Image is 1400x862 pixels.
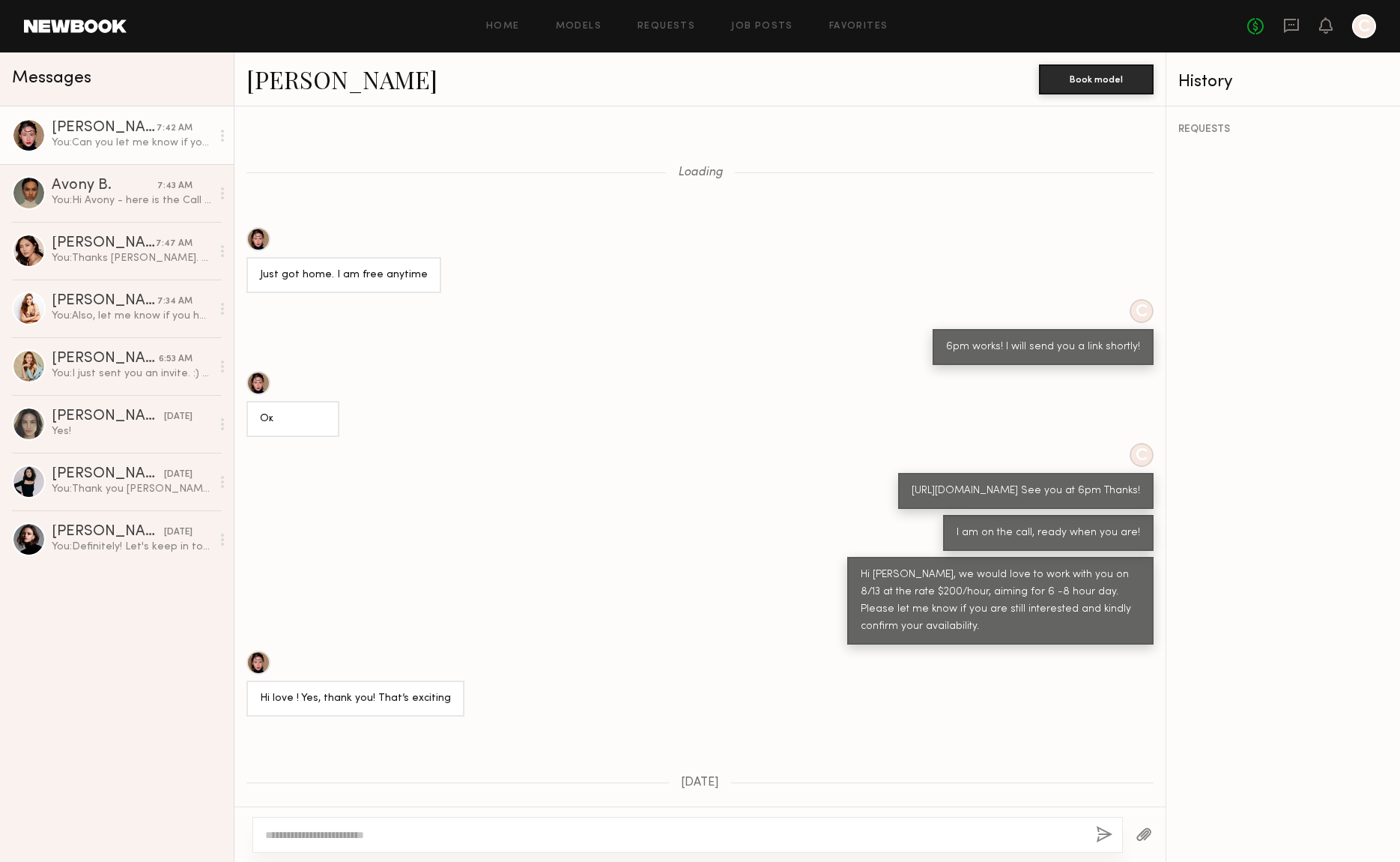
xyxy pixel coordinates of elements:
[1178,124,1388,135] div: REQUESTS
[52,121,157,136] div: [PERSON_NAME]
[1178,73,1388,91] div: History
[260,411,326,428] div: Ок
[1039,72,1154,85] a: Book model
[52,352,159,367] div: [PERSON_NAME]
[52,540,211,554] div: You: Definitely! Let's keep in touch!
[260,267,428,284] div: Just got home. I am free anytime
[164,525,193,540] div: [DATE]
[157,295,193,309] div: 7:34 AM
[157,179,193,193] div: 7:43 AM
[1352,14,1376,38] a: C
[52,525,164,540] div: [PERSON_NAME]
[164,410,193,424] div: [DATE]
[52,367,211,381] div: You: I just sent you an invite. :) The link also here. [EMAIL_ADDRESS][DOMAIN_NAME] Chat more [DA...
[52,409,164,424] div: [PERSON_NAME]
[1039,64,1154,94] button: Book model
[678,166,723,179] span: Loading
[52,236,156,251] div: [PERSON_NAME]
[12,70,91,87] span: Messages
[260,690,451,708] div: Hi love ! Yes, thank you! That’s exciting
[52,294,157,309] div: [PERSON_NAME]
[52,467,164,482] div: [PERSON_NAME]
[861,567,1140,636] div: Hi [PERSON_NAME], we would love to work with you on 8/13 at the rate $200/hour, aiming for 6 -8 h...
[156,237,193,251] div: 7:47 AM
[164,468,193,482] div: [DATE]
[52,424,211,438] div: Yes!
[52,482,211,496] div: You: Thank you [PERSON_NAME] for getting back to me. Let's def keep in touch. We will have future...
[486,22,520,31] a: Home
[556,22,601,31] a: Models
[52,178,157,193] div: Avony B.
[829,22,888,31] a: Favorites
[912,483,1140,500] div: [URL][DOMAIN_NAME] See you at 6pm Thanks!
[681,777,719,789] span: [DATE]
[731,22,793,31] a: Job Posts
[957,525,1140,542] div: I am on the call, ready when you are!
[52,193,211,208] div: You: Hi Avony - here is the Call Sheet for [DATE], we are still refining it, but should give you ...
[52,136,211,150] div: You: Can you let me know if you have any white tube top or tank top you can bring for the shoot? ...
[246,63,437,95] a: [PERSON_NAME]
[946,339,1140,356] div: 6pm works! I will send you a link shortly!
[52,251,211,265] div: You: Thanks [PERSON_NAME]. Let's def keep in touch for potential future shoot!
[157,121,193,136] div: 7:42 AM
[637,22,695,31] a: Requests
[159,352,193,367] div: 6:53 AM
[52,309,211,323] div: You: Also, let me know if you have nay dietary restrictions for lunch and snack on the day of. Th...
